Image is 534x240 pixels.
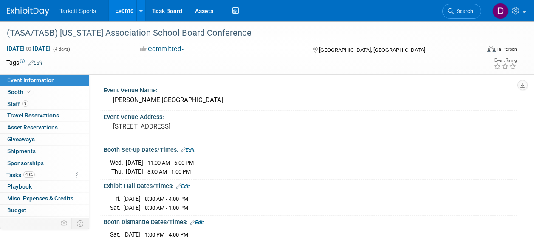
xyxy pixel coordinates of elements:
[72,218,89,229] td: Toggle Event Tabs
[494,58,517,63] div: Event Rating
[110,158,126,167] td: Wed.
[0,74,89,86] a: Event Information
[23,171,35,178] span: 40%
[0,98,89,110] a: Staff9
[181,147,195,153] a: Edit
[443,44,517,57] div: Event Format
[27,89,31,94] i: Booth reservation complete
[7,124,58,131] span: Asset Reservations
[137,45,188,54] button: Committed
[104,111,517,121] div: Event Venue Address:
[7,100,28,107] span: Staff
[22,100,28,107] span: 9
[7,148,36,154] span: Shipments
[110,194,123,203] td: Fri.
[442,4,481,19] a: Search
[492,3,509,19] img: Doug Wilson
[110,167,126,176] td: Thu.
[7,160,44,166] span: Sponsorships
[0,110,89,121] a: Travel Reservations
[487,46,496,52] img: Format-Inperson.png
[454,8,473,14] span: Search
[6,58,42,67] td: Tags
[7,136,35,143] span: Giveaways
[28,60,42,66] a: Edit
[7,77,55,83] span: Event Information
[4,26,473,41] div: (TASA/TASB) [US_STATE] Association School Board Conference
[110,94,511,107] div: [PERSON_NAME][GEOGRAPHIC_DATA]
[145,205,188,211] span: 8:30 AM - 1:00 PM
[0,169,89,181] a: Tasks40%
[147,169,191,175] span: 8:00 AM - 1:00 PM
[0,205,89,216] a: Budget
[0,181,89,192] a: Playbook
[52,46,70,52] span: (4 days)
[123,203,141,212] td: [DATE]
[0,157,89,169] a: Sponsorships
[6,171,35,178] span: Tasks
[126,158,143,167] td: [DATE]
[59,8,96,14] span: Tarkett Sports
[176,183,190,189] a: Edit
[7,207,26,214] span: Budget
[0,122,89,133] a: Asset Reservations
[7,89,33,95] span: Booth
[7,7,49,16] img: ExhibitDay
[123,194,141,203] td: [DATE]
[7,183,32,190] span: Playbook
[6,45,51,52] span: [DATE] [DATE]
[190,220,204,226] a: Edit
[145,196,188,202] span: 8:30 AM - 4:00 PM
[0,146,89,157] a: Shipments
[0,134,89,145] a: Giveaways
[104,84,517,94] div: Event Venue Name:
[123,230,141,239] td: [DATE]
[497,46,517,52] div: In-Person
[126,167,143,176] td: [DATE]
[0,86,89,98] a: Booth
[57,218,72,229] td: Personalize Event Tab Strip
[7,195,73,202] span: Misc. Expenses & Credits
[319,47,425,53] span: [GEOGRAPHIC_DATA], [GEOGRAPHIC_DATA]
[25,45,33,52] span: to
[145,231,188,238] span: 1:00 PM - 4:00 PM
[0,193,89,204] a: Misc. Expenses & Credits
[110,230,123,239] td: Sat.
[104,180,517,191] div: Exhibit Hall Dates/Times:
[113,123,266,130] pre: [STREET_ADDRESS]
[104,143,517,154] div: Booth Set-up Dates/Times:
[7,112,59,119] span: Travel Reservations
[147,160,194,166] span: 11:00 AM - 6:00 PM
[110,203,123,212] td: Sat.
[104,216,517,227] div: Booth Dismantle Dates/Times:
